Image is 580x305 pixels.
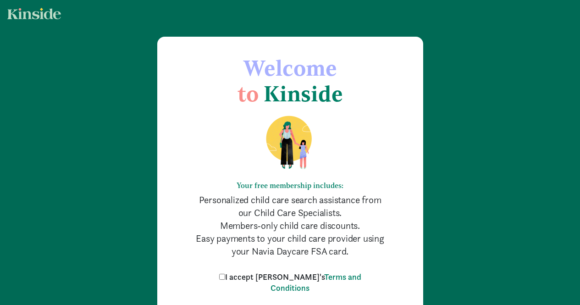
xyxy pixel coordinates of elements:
a: Terms and Conditions [271,272,361,293]
label: I accept [PERSON_NAME]'s [217,272,364,294]
span: Welcome [243,55,337,81]
h6: Your free membership includes: [194,181,387,190]
img: light.svg [7,8,61,19]
span: to [238,80,259,107]
p: Easy payments to your child care provider using your Navia Daycare FSA card. [194,232,387,258]
input: I accept [PERSON_NAME]'sTerms and Conditions [219,274,225,280]
span: Kinside [264,80,343,107]
p: Members-only child care discounts. [194,219,387,232]
p: Personalized child care search assistance from our Child Care Specialists. [194,194,387,219]
img: illustration-mom-daughter.png [255,115,325,170]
